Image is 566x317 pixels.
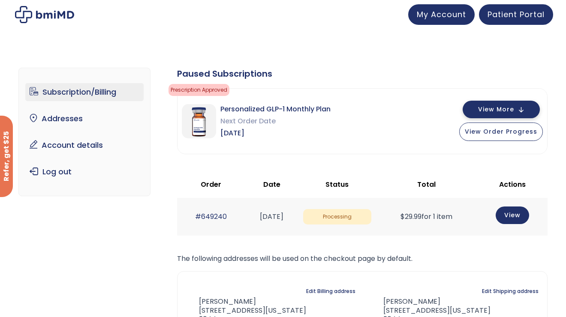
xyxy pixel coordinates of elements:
[496,206,529,224] a: View
[25,136,144,154] a: Account details
[482,285,539,297] a: Edit Shipping address
[177,253,548,265] p: The following addresses will be used on the checkout page by default.
[25,163,144,181] a: Log out
[220,115,331,127] span: Next Order Date
[325,179,349,189] span: Status
[376,198,477,235] td: for 1 item
[488,9,545,20] span: Patient Portal
[263,179,280,189] span: Date
[459,123,543,141] button: View Order Progress
[400,212,405,221] span: $
[400,212,421,221] span: 29.99
[303,209,372,225] span: Processing
[201,179,221,189] span: Order
[463,101,540,118] button: View More
[220,127,331,139] span: [DATE]
[417,179,436,189] span: Total
[478,107,514,112] span: View More
[182,104,216,138] img: Personalized GLP-1 Monthly Plan
[15,6,74,23] img: My account
[177,68,548,80] div: Paused Subscriptions
[25,83,144,101] a: Subscription/Billing
[417,9,466,20] span: My Account
[25,110,144,128] a: Addresses
[499,179,526,189] span: Actions
[260,212,283,221] time: [DATE]
[195,212,227,221] a: #649240
[306,285,355,297] a: Edit Billing address
[408,4,475,25] a: My Account
[465,127,537,136] span: View Order Progress
[479,4,553,25] a: Patient Portal
[220,103,331,115] span: Personalized GLP-1 Monthly Plan
[18,68,151,196] nav: Account pages
[169,84,229,96] span: Prescription Approved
